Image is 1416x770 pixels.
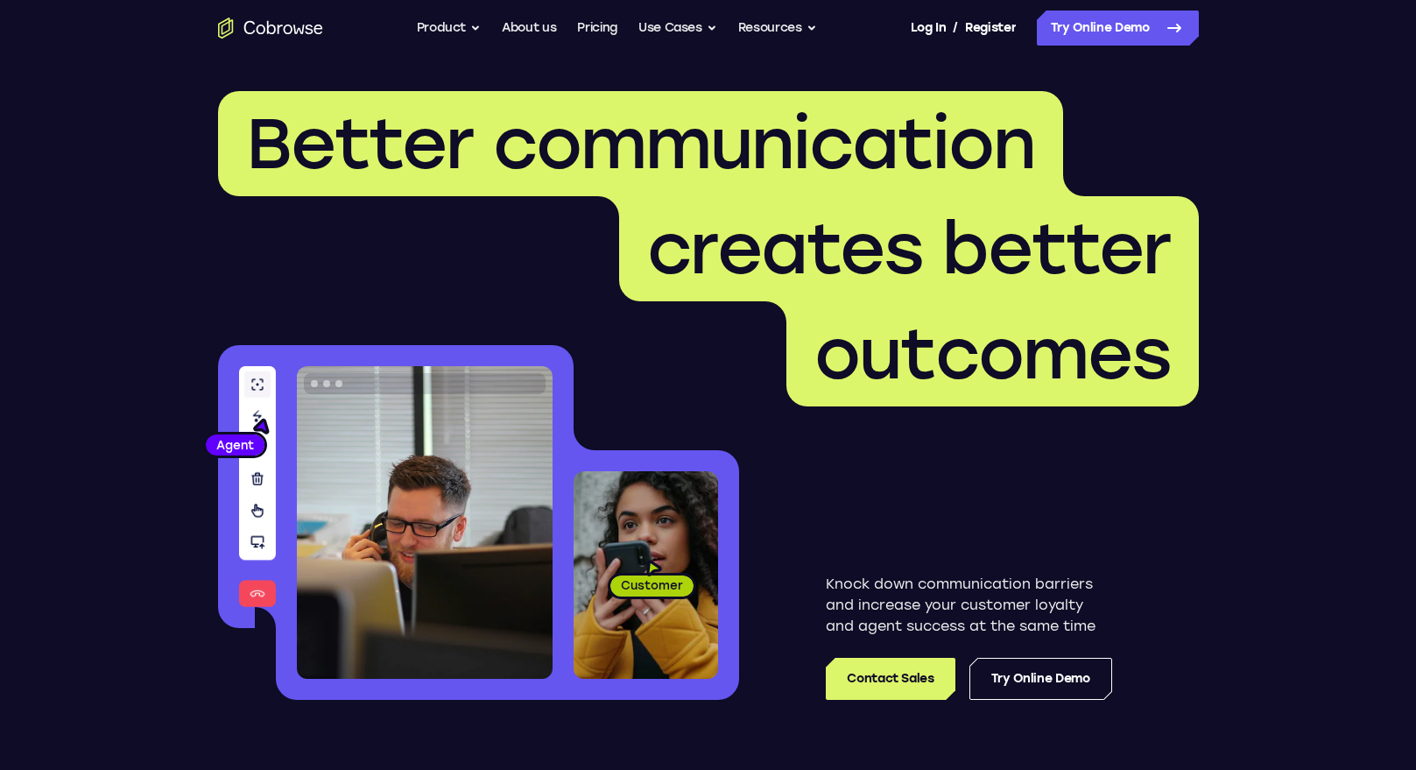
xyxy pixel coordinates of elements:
span: Customer [610,576,694,594]
a: Register [965,11,1016,46]
a: Pricing [577,11,617,46]
span: creates better [647,207,1171,291]
a: Log In [911,11,946,46]
img: A series of tools used in co-browsing sessions [239,366,276,607]
a: Try Online Demo [1037,11,1199,46]
a: Contact Sales [826,658,955,700]
button: Resources [738,11,817,46]
span: / [953,18,958,39]
img: A customer support agent talking on the phone [297,366,553,679]
p: Knock down communication barriers and increase your customer loyalty and agent success at the sam... [826,574,1112,637]
button: Product [417,11,482,46]
span: Better communication [246,102,1035,186]
a: About us [502,11,556,46]
span: Agent [206,436,264,454]
button: Use Cases [638,11,717,46]
a: Go to the home page [218,18,323,39]
a: Try Online Demo [969,658,1112,700]
img: A customer holding their phone [574,471,718,679]
span: outcomes [814,312,1171,396]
